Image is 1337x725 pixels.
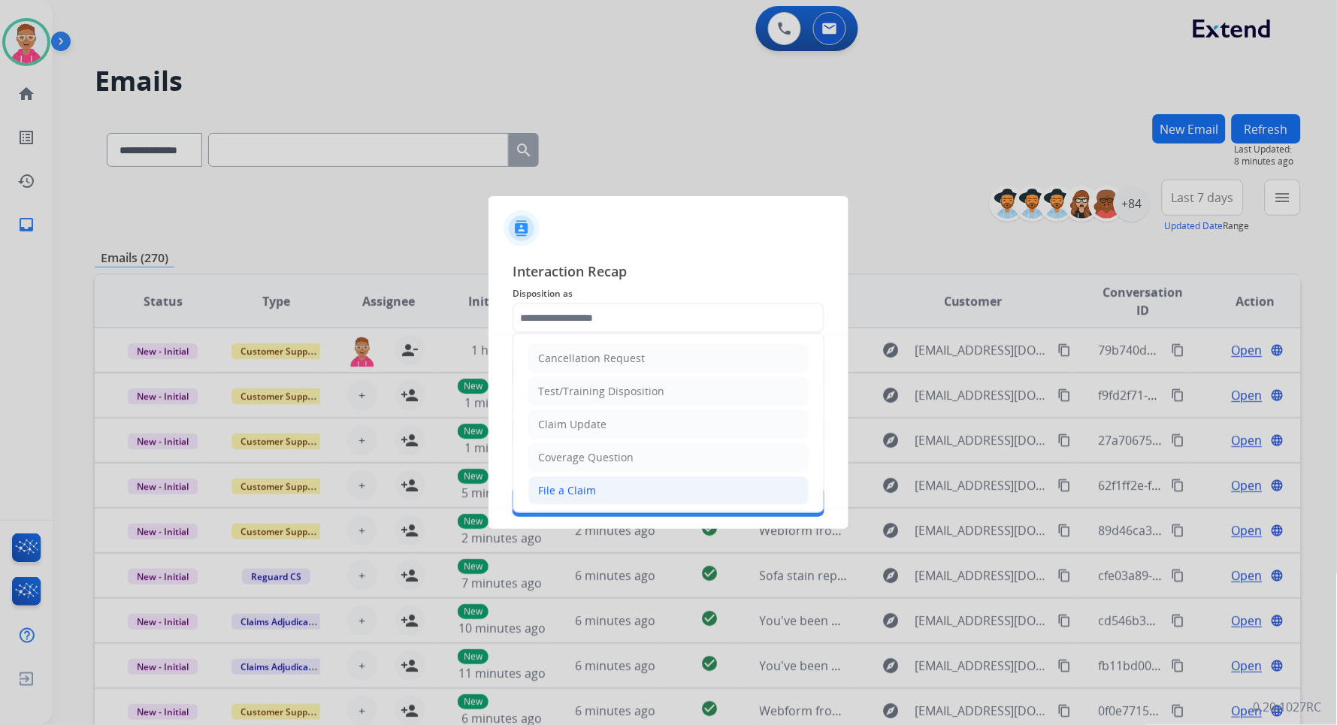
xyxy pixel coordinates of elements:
span: Disposition as [513,285,824,303]
div: Claim Update [538,417,606,432]
div: Cancellation Request [538,351,645,366]
img: contactIcon [504,210,540,246]
div: Coverage Question [538,450,634,465]
div: Test/Training Disposition [538,384,664,399]
p: 0.20.1027RC [1254,698,1322,716]
div: File a Claim [538,483,596,498]
span: Interaction Recap [513,261,824,285]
